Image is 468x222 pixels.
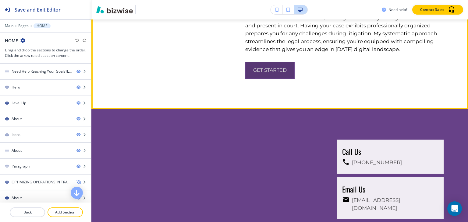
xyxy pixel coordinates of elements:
[5,117,9,121] img: Drag
[12,132,20,137] div: Icons
[37,24,48,28] p: HOME
[12,195,22,201] div: About
[412,5,463,15] button: Contact Sales
[12,69,72,74] div: Need Help Reaching Your Goals?Let's Work TogetherStart Today
[5,196,9,200] img: Drag
[352,196,439,212] h6: [EMAIL_ADDRESS][DOMAIN_NAME]
[12,100,26,106] div: Level Up
[10,210,44,215] p: Back
[5,47,86,58] h3: Drag and drop the sections to change the order. Click the arrow to edit section content.
[5,69,9,74] img: Drag
[5,85,9,89] img: Drag
[18,24,29,28] button: Pages
[48,207,83,217] button: Add Section
[5,24,13,28] button: Main
[12,179,72,185] div: OPTIMIZING OPERATIONS IN TRANSFORMING DATA INTO ACTIONABLE INSIGHTS
[5,180,9,184] img: Drag
[5,148,9,153] img: Drag
[138,5,155,14] img: Your Logo
[5,101,9,105] img: Drag
[352,158,402,166] h6: [PHONE_NUMBER]
[5,37,18,44] h2: HOME
[96,6,133,13] img: Bizwise Logo
[48,210,82,215] p: Add Section
[34,23,51,28] button: HOME
[342,147,439,156] h5: Call Us
[447,201,462,216] div: Open Intercom Messenger
[5,133,9,137] img: Drag
[15,6,61,13] h2: Save and Exit Editor
[245,62,295,79] button: get started
[420,7,444,12] p: Contact Sales
[337,177,444,219] a: Email Us[EMAIL_ADDRESS][DOMAIN_NAME]
[5,164,9,168] img: Drag
[12,116,22,122] div: About
[337,140,444,174] a: Call Us[PHONE_NUMBER]
[12,148,22,153] div: About
[12,85,20,90] div: Hero
[388,7,407,12] h3: Need help?
[12,164,30,169] div: Paragraph
[10,207,45,217] button: Back
[342,185,439,194] h5: Email Us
